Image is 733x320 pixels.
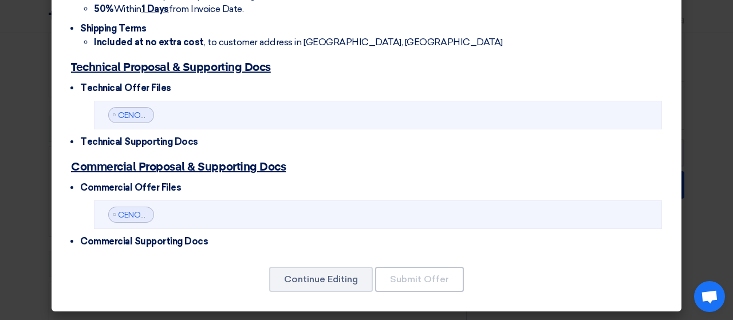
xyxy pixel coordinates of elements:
[694,281,725,312] a: Open chat
[141,3,169,14] u: 1 Days
[375,267,464,292] button: Submit Offer
[71,161,286,173] u: Commercial Proposal & Supporting Docs
[94,35,662,49] li: , to customer address in [GEOGRAPHIC_DATA], [GEOGRAPHIC_DATA]
[80,236,208,247] span: Commercial Supporting Docs
[80,82,171,93] span: Technical Offer Files
[94,37,204,48] strong: Included at no extra cost
[94,3,114,14] strong: 50%
[80,23,146,34] span: Shipping Terms
[80,136,198,147] span: Technical Supporting Docs
[94,3,243,14] span: Within from Invoice Date.
[80,182,181,193] span: Commercial Offer Files
[269,267,373,292] button: Continue Editing
[118,210,224,220] a: CENOMI_1756890410631.pdf
[71,62,271,73] u: Technical Proposal & Supporting Docs
[118,110,225,120] a: CENOMI_1756890413553.pdf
